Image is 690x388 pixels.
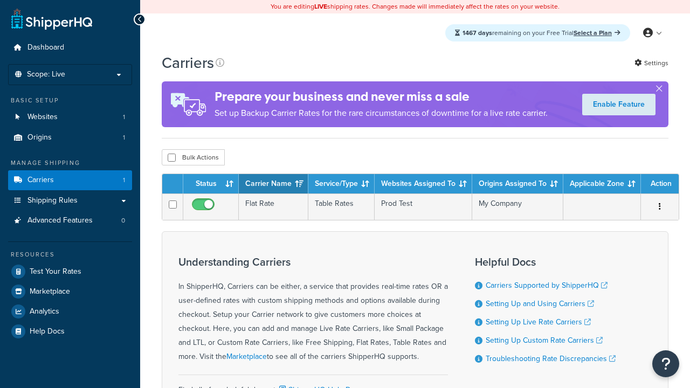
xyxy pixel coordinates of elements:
button: Open Resource Center [652,350,679,377]
a: Carriers 1 [8,170,132,190]
span: Dashboard [27,43,64,52]
a: Help Docs [8,322,132,341]
span: Analytics [30,307,59,316]
a: Carriers Supported by ShipperHQ [486,280,608,291]
span: Shipping Rules [27,196,78,205]
p: Set up Backup Carrier Rates for the rare circumstances of downtime for a live rate carrier. [215,106,548,121]
div: Basic Setup [8,96,132,105]
th: Status: activate to sort column ascending [183,174,239,193]
a: Enable Feature [582,94,655,115]
span: Advanced Features [27,216,93,225]
h3: Helpful Docs [475,256,616,268]
th: Action [641,174,679,193]
div: In ShipperHQ, Carriers can be either, a service that provides real-time rates OR a user-defined r... [178,256,448,364]
span: Scope: Live [27,70,65,79]
span: Test Your Rates [30,267,81,276]
a: Websites 1 [8,107,132,127]
a: Analytics [8,302,132,321]
th: Applicable Zone: activate to sort column ascending [563,174,641,193]
a: Troubleshooting Rate Discrepancies [486,353,616,364]
th: Carrier Name: activate to sort column ascending [239,174,308,193]
a: Advanced Features 0 [8,211,132,231]
a: Select a Plan [574,28,620,38]
td: My Company [472,193,563,220]
h1: Carriers [162,52,214,73]
td: Table Rates [308,193,375,220]
span: Carriers [27,176,54,185]
a: Marketplace [226,351,267,362]
div: Resources [8,250,132,259]
span: Help Docs [30,327,65,336]
span: Origins [27,133,52,142]
a: Settings [634,56,668,71]
h4: Prepare your business and never miss a sale [215,88,548,106]
a: Test Your Rates [8,262,132,281]
a: Dashboard [8,38,132,58]
span: Websites [27,113,58,122]
li: Websites [8,107,132,127]
li: Carriers [8,170,132,190]
span: 1 [123,133,125,142]
a: ShipperHQ Home [11,8,92,30]
a: Setting Up Custom Rate Carriers [486,335,603,346]
td: Prod Test [375,193,472,220]
strong: 1467 days [463,28,492,38]
button: Bulk Actions [162,149,225,165]
b: LIVE [314,2,327,11]
span: 1 [123,176,125,185]
img: ad-rules-rateshop-fe6ec290ccb7230408bd80ed9643f0289d75e0ffd9eb532fc0e269fcd187b520.png [162,81,215,127]
a: Marketplace [8,282,132,301]
th: Websites Assigned To: activate to sort column ascending [375,174,472,193]
a: Origins 1 [8,128,132,148]
li: Advanced Features [8,211,132,231]
span: 0 [121,216,125,225]
a: Shipping Rules [8,191,132,211]
a: Setting Up and Using Carriers [486,298,594,309]
span: 1 [123,113,125,122]
div: Manage Shipping [8,158,132,168]
th: Service/Type: activate to sort column ascending [308,174,375,193]
th: Origins Assigned To: activate to sort column ascending [472,174,563,193]
li: Origins [8,128,132,148]
td: Flat Rate [239,193,308,220]
div: remaining on your Free Trial [445,24,630,41]
a: Setting Up Live Rate Carriers [486,316,591,328]
h3: Understanding Carriers [178,256,448,268]
span: Marketplace [30,287,70,296]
